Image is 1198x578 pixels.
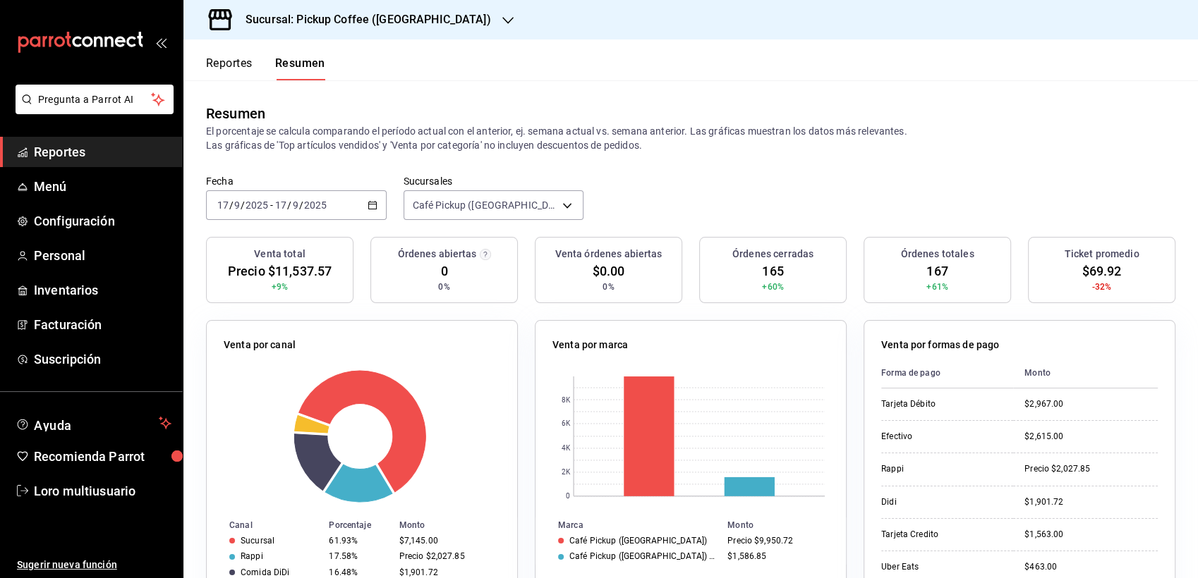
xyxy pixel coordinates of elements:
[34,317,102,332] font: Facturación
[881,358,1013,388] th: Forma de pago
[17,559,117,570] font: Sugerir nueva función
[272,281,288,293] span: +9%
[881,529,1002,541] div: Tarjeta Credito
[1024,398,1158,410] div: $2,967.00
[727,551,823,561] div: $1,586.85
[329,551,387,561] div: 17.58%
[399,551,495,561] div: Precio $2,027.85
[1024,529,1158,541] div: $1,563.00
[207,517,323,533] th: Canal
[329,567,387,577] div: 16.48%
[722,517,846,533] th: Monto
[34,248,85,263] font: Personal
[299,199,303,211] span: /
[274,199,287,211] input: --
[206,56,325,80] div: Pestañas de navegación
[329,536,387,546] div: 61.93%
[34,283,98,297] font: Inventarios
[881,338,999,352] p: Venta por formas de pago
[34,144,85,159] font: Reportes
[1092,281,1112,293] span: -32%
[552,338,628,352] p: Venta por marca
[440,262,447,281] span: 0
[1024,431,1158,443] div: $2,615.00
[881,398,1002,410] div: Tarjeta Débito
[1013,358,1158,388] th: Monto
[926,262,948,281] span: 167
[413,198,558,212] span: Café Pickup ([GEOGRAPHIC_DATA])
[881,463,1002,475] div: Rappi
[241,567,289,577] div: Comida DiDi
[926,281,948,293] span: +61%
[562,396,571,404] text: 8K
[1024,561,1158,573] div: $463.00
[569,536,707,546] div: Café Pickup ([GEOGRAPHIC_DATA])
[34,414,153,431] span: Ayuda
[762,262,783,281] span: 165
[404,176,584,186] label: Sucursales
[254,247,305,262] h3: Venta total
[287,199,291,211] span: /
[34,214,115,228] font: Configuración
[394,517,517,533] th: Monto
[234,199,241,211] input: --
[901,247,974,262] h3: Órdenes totales
[593,262,625,281] span: $0.00
[10,102,174,117] a: Pregunta a Parrot AI
[206,176,387,186] label: Fecha
[270,199,273,211] span: -
[228,262,332,281] span: Precio $11,537.57
[245,199,269,211] input: ----
[536,517,722,533] th: Marca
[562,469,571,476] text: 2K
[206,103,265,124] div: Resumen
[566,493,570,500] text: 0
[224,338,296,352] p: Venta por canal
[762,281,784,293] span: +60%
[399,536,495,546] div: $7,145.00
[217,199,229,211] input: --
[34,179,67,194] font: Menú
[881,496,1002,508] div: Didi
[275,56,325,80] button: Resumen
[155,37,167,48] button: open_drawer_menu
[727,536,823,546] div: Precio $9,950.72
[603,281,614,293] span: 0%
[1024,463,1158,475] div: Precio $2,027.85
[562,420,571,428] text: 6K
[241,536,274,546] div: Sucursal
[241,199,245,211] span: /
[555,247,662,262] h3: Venta órdenes abiertas
[881,431,1002,443] div: Efectivo
[1082,262,1122,281] span: $69.92
[34,484,135,498] font: Loro multiusuario
[438,281,449,293] span: 0%
[399,567,495,577] div: $1,901.72
[206,56,253,70] font: Reportes
[206,124,1175,152] p: El porcentaje se calcula comparando el período actual con el anterior, ej. semana actual vs. sema...
[34,352,101,367] font: Suscripción
[234,11,491,28] h3: Sucursal: Pickup Coffee ([GEOGRAPHIC_DATA])
[881,561,1002,573] div: Uber Eats
[732,247,813,262] h3: Órdenes cerradas
[38,92,152,107] span: Pregunta a Parrot AI
[241,551,263,561] div: Rappi
[303,199,327,211] input: ----
[569,551,716,561] div: Café Pickup ([GEOGRAPHIC_DATA]) (Turbo)
[1065,247,1139,262] h3: Ticket promedio
[1024,496,1158,508] div: $1,901.72
[34,449,145,464] font: Recomienda Parrot
[229,199,234,211] span: /
[292,199,299,211] input: --
[16,85,174,114] button: Pregunta a Parrot AI
[323,517,393,533] th: Porcentaje
[562,445,571,453] text: 4K
[397,247,476,262] h3: Órdenes abiertas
